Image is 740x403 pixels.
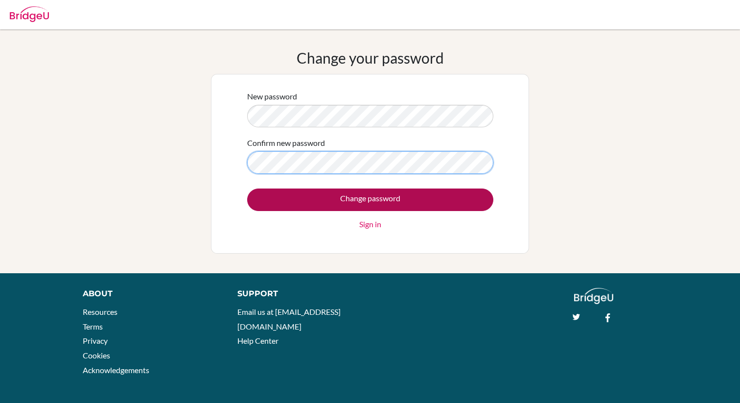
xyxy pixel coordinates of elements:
[574,288,614,304] img: logo_white@2x-f4f0deed5e89b7ecb1c2cc34c3e3d731f90f0f143d5ea2071677605dd97b5244.png
[83,336,108,345] a: Privacy
[247,91,297,102] label: New password
[83,307,117,316] a: Resources
[237,307,341,331] a: Email us at [EMAIL_ADDRESS][DOMAIN_NAME]
[83,288,215,300] div: About
[297,49,444,67] h1: Change your password
[83,365,149,375] a: Acknowledgements
[247,189,493,211] input: Change password
[237,336,278,345] a: Help Center
[237,288,360,300] div: Support
[359,218,381,230] a: Sign in
[83,351,110,360] a: Cookies
[247,137,325,149] label: Confirm new password
[10,6,49,22] img: Bridge-U
[83,322,103,331] a: Terms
